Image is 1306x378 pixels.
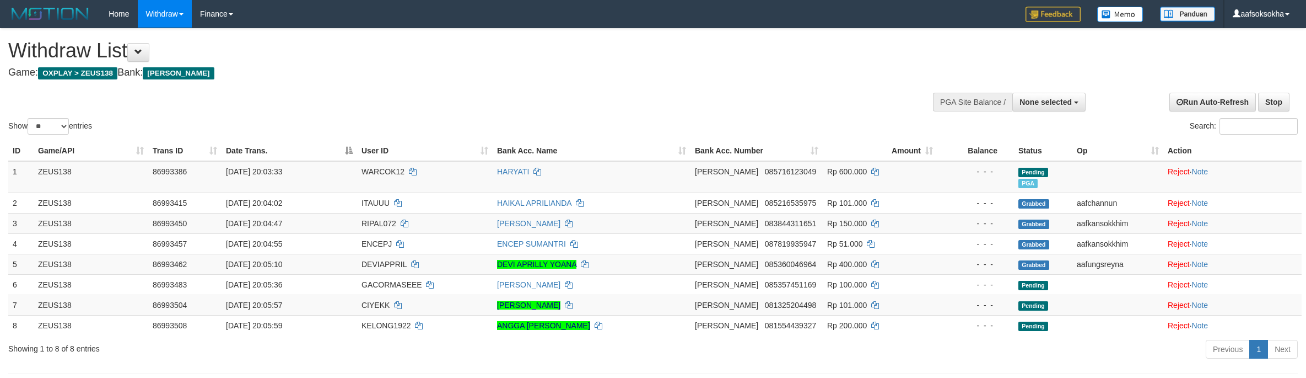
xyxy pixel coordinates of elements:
span: CIYEKK [361,301,390,310]
div: - - - [942,238,1010,249]
a: HARYATI [497,167,529,176]
td: aafchannun [1072,193,1163,213]
a: [PERSON_NAME] [497,301,560,310]
span: 86993415 [153,199,187,207]
span: [PERSON_NAME] [695,301,758,310]
span: [PERSON_NAME] [695,239,758,248]
span: 86993450 [153,219,187,228]
td: 2 [8,193,34,213]
a: [PERSON_NAME] [497,280,560,289]
div: - - - [942,259,1010,270]
td: ZEUS138 [34,161,148,193]
div: - - - [942,218,1010,229]
td: ZEUS138 [34,213,148,233]
span: Grabbed [1018,240,1049,249]
span: Copy 085216535975 to clipboard [765,199,816,207]
img: Button%20Memo.svg [1097,7,1143,22]
span: [PERSON_NAME] [695,260,758,269]
a: ENCEP SUMANTRI [497,239,566,248]
span: Rp 400.000 [827,260,867,269]
a: Reject [1168,301,1190,310]
h4: Game: Bank: [8,67,860,78]
a: Note [1192,280,1208,289]
label: Show entries [8,118,92,135]
td: 1 [8,161,34,193]
span: Rp 51.000 [827,239,863,248]
span: Copy 085716123049 to clipboard [765,167,816,176]
a: Note [1192,239,1208,248]
span: Pending [1018,322,1048,331]
span: [DATE] 20:05:10 [226,260,282,269]
span: Copy 081325204498 to clipboard [765,301,816,310]
span: Pending [1018,281,1048,290]
a: Note [1192,199,1208,207]
h1: Withdraw List [8,40,860,62]
span: [DATE] 20:05:59 [226,321,282,330]
span: Grabbed [1018,260,1049,270]
th: Action [1163,141,1302,161]
a: Run Auto-Refresh [1169,93,1256,111]
span: 86993457 [153,239,187,248]
img: panduan.png [1160,7,1215,22]
th: Bank Acc. Number: activate to sort column ascending [690,141,823,161]
span: Pending [1018,168,1048,177]
th: Game/API: activate to sort column ascending [34,141,148,161]
td: ZEUS138 [34,233,148,254]
td: · [1163,233,1302,254]
td: ZEUS138 [34,315,148,336]
th: Op: activate to sort column ascending [1072,141,1163,161]
span: Copy 085360046964 to clipboard [765,260,816,269]
td: 7 [8,295,34,315]
span: Copy 081554439327 to clipboard [765,321,816,330]
input: Search: [1219,118,1298,135]
a: Reject [1168,280,1190,289]
div: Showing 1 to 8 of 8 entries [8,339,536,354]
span: Rp 101.000 [827,301,867,310]
td: · [1163,315,1302,336]
a: Stop [1258,93,1289,111]
span: OXPLAY > ZEUS138 [38,67,117,79]
span: [DATE] 20:03:33 [226,167,282,176]
td: 8 [8,315,34,336]
td: 5 [8,254,34,274]
img: MOTION_logo.png [8,6,92,22]
td: · [1163,274,1302,295]
th: User ID: activate to sort column ascending [357,141,493,161]
span: [DATE] 20:05:36 [226,280,282,289]
span: Copy 085357451169 to clipboard [765,280,816,289]
span: Copy 083844311651 to clipboard [765,219,816,228]
span: [PERSON_NAME] [695,219,758,228]
span: 86993386 [153,167,187,176]
span: [PERSON_NAME] [695,167,758,176]
th: ID [8,141,34,161]
div: - - - [942,300,1010,311]
th: Trans ID: activate to sort column ascending [148,141,222,161]
img: Feedback.jpg [1026,7,1081,22]
a: Next [1267,340,1298,359]
td: aafkansokkhim [1072,213,1163,233]
th: Amount: activate to sort column ascending [823,141,937,161]
th: Bank Acc. Name: activate to sort column ascending [493,141,690,161]
span: WARCOK12 [361,167,404,176]
a: Reject [1168,239,1190,248]
th: Status [1014,141,1072,161]
td: · [1163,295,1302,315]
span: Copy 087819935947 to clipboard [765,239,816,248]
a: Note [1192,321,1208,330]
div: - - - [942,279,1010,290]
span: Rp 100.000 [827,280,867,289]
a: Reject [1168,321,1190,330]
th: Balance [937,141,1014,161]
div: PGA Site Balance / [933,93,1012,111]
a: Reject [1168,219,1190,228]
button: None selected [1012,93,1086,111]
td: · [1163,161,1302,193]
span: [PERSON_NAME] [695,280,758,289]
td: · [1163,213,1302,233]
span: None selected [1019,98,1072,107]
span: Marked by aafRornrotha [1018,179,1038,188]
a: ANGGA [PERSON_NAME] [497,321,590,330]
a: Note [1192,167,1208,176]
span: DEVIAPPRIL [361,260,407,269]
span: GACORMASEEE [361,280,422,289]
